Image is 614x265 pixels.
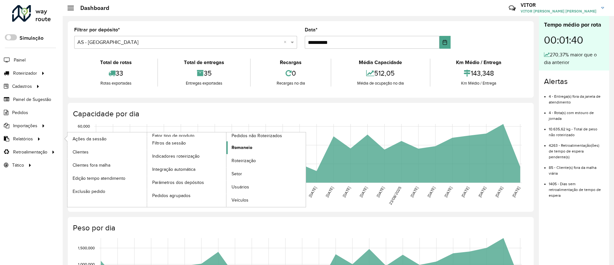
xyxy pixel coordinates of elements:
div: 270,37% maior que o dia anterior [544,51,604,66]
span: Retroalimentação [13,149,47,155]
a: Usuários [226,181,306,194]
div: Total de rotas [76,59,156,66]
h3: VITOR [521,2,596,8]
a: Clientes fora malha [67,159,147,171]
h4: Peso por dia [73,223,527,233]
label: Data [305,26,318,34]
li: 4 - Entrega(s) fora da janela de atendimento [549,89,604,105]
button: Choose Date [439,36,451,49]
span: Clientes fora malha [73,162,110,169]
a: Indicadores roteirização [147,150,226,163]
a: Edição tempo atendimento [67,172,147,185]
span: Roteirização [232,157,256,164]
text: [DATE] [376,186,385,198]
li: 4 - Rota(s) com estouro de jornada [549,105,604,121]
span: Pedidos [12,109,28,116]
label: Simulação [20,34,43,42]
span: Roteirizador [13,70,37,77]
span: Clientes [73,149,89,155]
div: 143,348 [432,66,526,80]
a: Parâmetros dos depósitos [147,176,226,189]
text: [DATE] [427,186,436,198]
span: VITOR [PERSON_NAME] [PERSON_NAME] [521,8,596,14]
text: [DATE] [325,186,334,198]
text: [DATE] [308,186,317,198]
h2: Dashboard [74,4,109,12]
a: Exclusão pedido [67,185,147,198]
text: 60,000 [78,124,90,128]
span: Clear all [284,38,289,46]
div: Tempo médio por rota [544,21,604,29]
span: Integração automática [152,166,195,173]
div: 512,05 [333,66,428,80]
a: Integração automática [147,163,226,176]
div: Km Médio / Entrega [432,59,526,66]
div: Rotas exportadas [76,80,156,87]
a: Filtros da sessão [147,137,226,150]
li: 4263 - Retroalimentação(ões) de tempo de espera pendente(s) [549,138,604,160]
span: Painel [14,57,26,63]
span: Pedidos não Roteirizados [232,132,282,139]
span: Edição tempo atendimento [73,175,125,182]
a: Clientes [67,145,147,158]
span: Indicadores roteirização [152,153,200,160]
text: [DATE] [342,186,351,198]
a: Pedidos não Roteirizados [147,132,306,207]
a: Contato Rápido [505,1,519,15]
a: Romaneio [226,141,306,154]
div: Média de ocupação no dia [333,80,428,87]
div: 35 [160,66,248,80]
a: Fator tipo de produto [67,132,226,207]
span: Romaneio [232,144,252,151]
div: Km Médio / Entrega [432,80,526,87]
span: Importações [13,122,37,129]
span: Tático [12,162,24,169]
text: [DATE] [460,186,470,198]
span: Relatórios [13,136,33,142]
span: Fator tipo de produto [152,132,194,139]
div: 00:01:40 [544,29,604,51]
div: Entregas exportadas [160,80,248,87]
text: [DATE] [494,186,504,198]
span: Exclusão pedido [73,188,105,195]
a: Roteirização [226,154,306,167]
text: 23/08/2025 [388,186,402,206]
a: Setor [226,168,306,180]
text: [DATE] [444,186,453,198]
h4: Capacidade por dia [73,109,527,119]
div: 0 [252,66,329,80]
label: Filtrar por depósito [74,26,120,34]
div: Média Capacidade [333,59,428,66]
li: 1405 - Dias sem retroalimentação de tempo de espera [549,176,604,198]
span: Filtros da sessão [152,140,186,146]
a: Pedidos agrupados [147,189,226,202]
div: 33 [76,66,156,80]
li: 10.635,62 kg - Total de peso não roteirizado [549,121,604,138]
span: Setor [232,170,242,177]
span: Usuários [232,184,249,190]
div: Recargas [252,59,329,66]
div: Recargas no dia [252,80,329,87]
span: Veículos [232,197,248,203]
li: 85 - Cliente(s) fora da malha viária [549,160,604,176]
span: Ações da sessão [73,136,106,142]
a: Veículos [226,194,306,207]
div: Total de entregas [160,59,248,66]
span: Parâmetros dos depósitos [152,179,204,186]
text: 1,500,000 [78,246,95,250]
text: [DATE] [410,186,419,198]
span: Painel de Sugestão [13,96,51,103]
span: Cadastros [12,83,32,90]
a: Ações da sessão [67,132,147,145]
text: [DATE] [477,186,487,198]
span: Pedidos agrupados [152,192,191,199]
text: [DATE] [511,186,521,198]
h4: Alertas [544,77,604,86]
text: [DATE] [359,186,368,198]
